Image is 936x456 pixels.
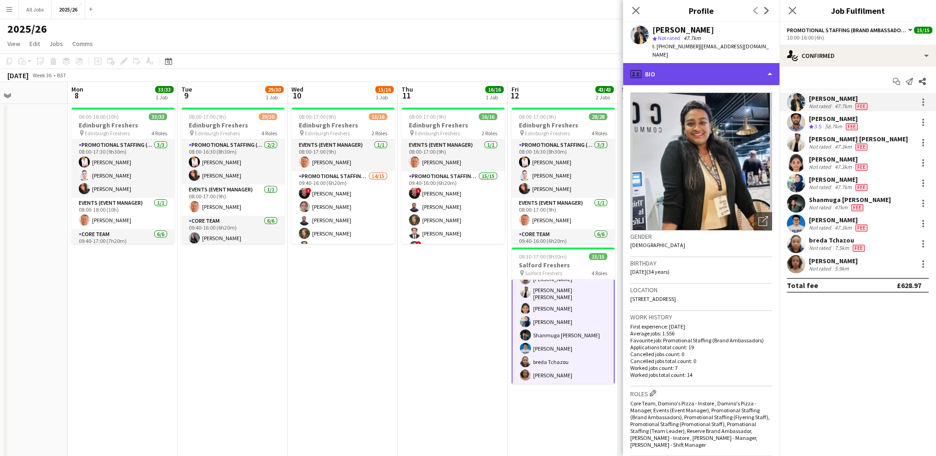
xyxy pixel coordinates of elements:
app-job-card: 08:00-17:00 (9h)16/16Edinburgh Freshers Edinburgh Freshers2 RolesEvents (Event Manager)1/108:00-1... [401,108,505,244]
div: Not rated [809,103,833,110]
span: Thu [401,85,413,93]
h3: Birthday [630,259,772,267]
app-card-role: Events (Event Manager)1/108:00-17:00 (9h)[PERSON_NAME] [181,185,285,216]
span: 08:30-17:00 (8h30m) [519,253,567,260]
app-card-role: Promotional Staffing (Brand Ambassadors)15/1509:40-16:00 (6h20m)![PERSON_NAME][PERSON_NAME][PERSO... [401,171,505,395]
div: Not rated [809,224,833,231]
div: 08:30-17:00 (8h30m)15/15Salford Freshers Salford Freshers4 RolesPromotional Staffing (Brand Ambas... [512,248,615,384]
div: breda Tchazou [809,236,866,244]
span: 9 [180,90,192,101]
p: Cancelled jobs count: 0 [630,351,772,358]
span: 15/16 [369,113,387,120]
div: Not rated [809,163,833,171]
span: 08:00-17:00 (9h) [189,113,226,120]
div: [PERSON_NAME] [809,257,858,265]
span: t. [PHONE_NUMBER] [652,43,700,50]
div: Crew has different fees then in role [854,103,869,110]
span: 3.5 [814,123,821,130]
h3: Edinburgh Freshers [401,121,505,129]
span: 10 [290,90,303,101]
span: 13 [620,90,632,101]
span: [STREET_ADDRESS] [630,295,676,302]
div: 1 Job [156,94,173,101]
span: 4 Roles [151,130,167,137]
div: Not rated [809,204,833,211]
a: Edit [26,38,44,50]
span: 2 Roles [372,130,387,137]
div: [PERSON_NAME] [809,216,869,224]
span: 29/30 [265,86,284,93]
span: Not rated [658,35,680,41]
p: Average jobs: 1.556 [630,330,772,337]
div: [PERSON_NAME] [809,155,869,163]
div: Open photos pop-in [754,212,772,231]
div: 58.7km [823,123,844,131]
div: Crew has different fees then in role [844,123,860,131]
span: Edinburgh Freshers [525,130,570,137]
p: Worked jobs total count: 14 [630,371,772,378]
span: Fee [855,225,867,231]
div: Not rated [809,143,833,150]
h3: Edinburgh Freshers [512,121,615,129]
span: ! [416,188,421,193]
p: Applications total count: 19 [630,344,772,351]
div: 7.5km [833,244,851,252]
span: 15/16 [375,86,394,93]
span: Core Team, Domino's Pizza - Instore , Domino's Pizza - Manager, Events (Event Manager), Promotion... [630,400,770,448]
app-job-card: 08:00-17:00 (9h)29/30Edinburgh Freshers Edinburgh Freshers4 RolesPromotional Staffing (Team Leade... [181,108,285,244]
span: Fee [855,103,867,110]
div: Crew has different fees then in role [854,184,869,191]
div: [PERSON_NAME] [809,175,869,184]
div: 5.9km [833,265,851,272]
span: 43/43 [595,86,614,93]
h3: Profile [623,5,779,17]
div: Crew has different fees then in role [854,143,869,150]
div: Bio [623,63,779,85]
div: 47.3km [833,143,854,150]
span: Week 36 [30,72,53,79]
span: Wed [291,85,303,93]
span: 4 Roles [592,270,607,277]
span: 11 [400,90,413,101]
h3: Edinburgh Freshers [291,121,395,129]
span: Fee [855,164,867,171]
button: 2025/26 [52,0,85,18]
app-job-card: 08:00-17:00 (9h)28/28Edinburgh Freshers Edinburgh Freshers4 RolesPromotional Staffing (Team Leade... [512,108,615,244]
span: 16/16 [479,113,497,120]
app-card-role: Core Team6/609:40-17:00 (7h20m) [71,229,174,330]
div: Total fee [787,281,818,290]
app-card-role: Events (Event Manager)1/108:00-17:00 (9h)[PERSON_NAME] [291,140,395,171]
span: Fee [853,245,865,252]
div: 47km [833,204,849,211]
h3: Location [630,286,772,294]
div: Crew has different fees then in role [854,163,869,171]
span: 28/28 [589,113,607,120]
span: Jobs [49,40,63,48]
div: 47.3km [833,224,854,231]
span: 15/15 [589,253,607,260]
span: ! [306,188,311,193]
span: View [7,40,20,48]
div: Shanmuga [PERSON_NAME] [809,196,891,204]
span: 4 Roles [592,130,607,137]
app-card-role: Promotional Staffing (Team Leader)3/308:00-16:30 (8h30m)[PERSON_NAME][PERSON_NAME][PERSON_NAME] [512,140,615,198]
span: Sat [622,85,632,93]
span: ! [416,241,421,247]
span: Fee [851,204,863,211]
div: [PERSON_NAME] [652,26,714,34]
span: 08:00-17:00 (9h) [299,113,336,120]
span: Edinburgh Freshers [195,130,240,137]
button: All Jobs [19,0,52,18]
div: 1 Job [486,94,503,101]
span: | [EMAIL_ADDRESS][DOMAIN_NAME] [652,43,769,58]
span: Fee [855,184,867,191]
div: BST [57,72,66,79]
div: Not rated [809,184,833,191]
span: 47.7km [682,35,703,41]
div: Crew has different fees then in role [851,244,866,252]
span: 08:00-17:00 (9h) [409,113,446,120]
span: Mon [71,85,83,93]
p: Cancelled jobs total count: 0 [630,358,772,364]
